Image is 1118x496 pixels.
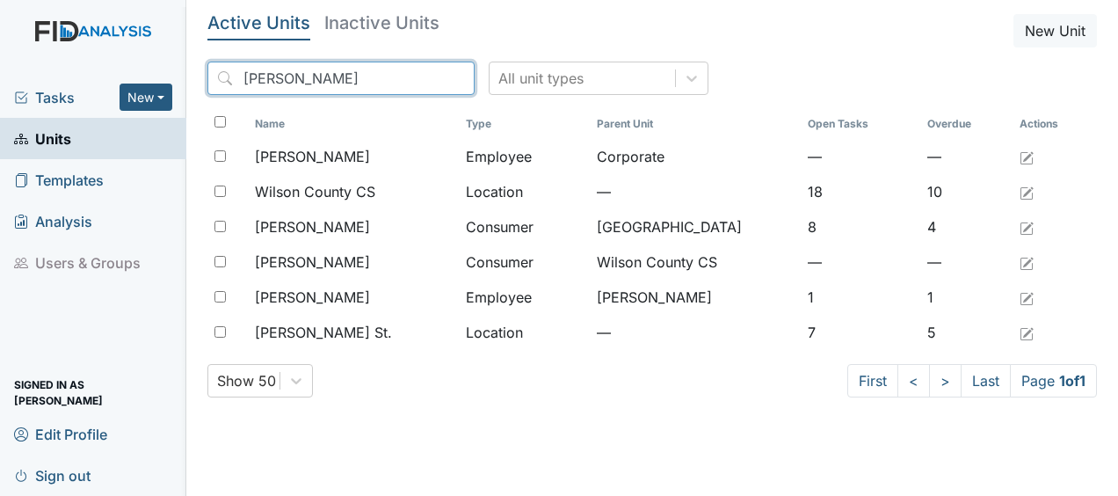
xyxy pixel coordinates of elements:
td: Employee [459,139,590,174]
td: 8 [801,209,920,244]
td: Wilson County CS [590,244,801,280]
a: Edit [1020,216,1034,237]
span: [PERSON_NAME] [255,287,370,308]
button: New Unit [1013,14,1097,47]
h5: Active Units [207,14,310,32]
th: Toggle SortBy [459,109,590,139]
a: Edit [1020,252,1034,273]
a: Last [961,364,1011,398]
span: Edit Profile [14,420,107,448]
td: 1 [920,280,1013,315]
input: Search... [207,62,475,95]
td: — [590,174,801,209]
strong: 1 of 1 [1059,372,1085,390]
td: 7 [801,315,920,350]
th: Toggle SortBy [920,109,1013,139]
span: Templates [14,166,104,193]
td: — [801,244,920,280]
td: Consumer [459,209,590,244]
td: Employee [459,280,590,315]
span: Signed in as [PERSON_NAME] [14,379,172,406]
span: [PERSON_NAME] St. [255,322,392,343]
span: [PERSON_NAME] [255,146,370,167]
input: Toggle All Rows Selected [214,116,226,128]
td: [GEOGRAPHIC_DATA] [590,209,801,244]
td: 5 [920,315,1013,350]
td: Location [459,315,590,350]
td: 10 [920,174,1013,209]
td: Consumer [459,244,590,280]
button: New [120,84,172,111]
div: All unit types [498,68,584,89]
a: > [929,364,962,398]
th: Toggle SortBy [248,109,459,139]
span: [PERSON_NAME] [255,216,370,237]
td: Corporate [590,139,801,174]
nav: task-pagination [847,364,1097,398]
div: Show 50 [217,370,276,391]
a: Edit [1020,322,1034,343]
a: < [897,364,930,398]
a: First [847,364,898,398]
td: — [920,244,1013,280]
td: [PERSON_NAME] [590,280,801,315]
td: — [590,315,801,350]
span: Sign out [14,462,91,489]
td: — [920,139,1013,174]
span: Wilson County CS [255,181,375,202]
td: — [801,139,920,174]
span: [PERSON_NAME] [255,252,370,273]
td: 1 [801,280,920,315]
a: Tasks [14,87,120,108]
span: Page [1010,364,1097,398]
td: 4 [920,209,1013,244]
a: Edit [1020,287,1034,308]
th: Toggle SortBy [801,109,920,139]
span: Units [14,125,71,152]
th: Actions [1013,109,1097,139]
a: Edit [1020,146,1034,167]
th: Toggle SortBy [590,109,801,139]
td: Location [459,174,590,209]
a: Edit [1020,181,1034,202]
td: 18 [801,174,920,209]
h5: Inactive Units [324,14,439,32]
span: Analysis [14,208,92,235]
